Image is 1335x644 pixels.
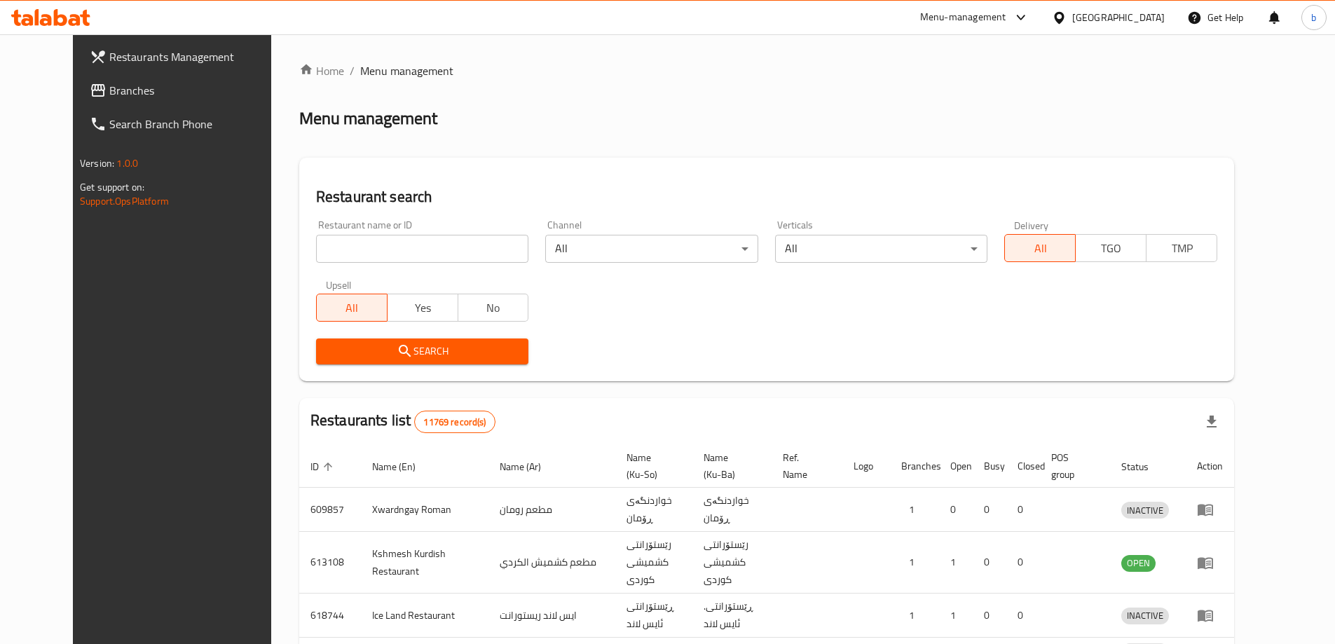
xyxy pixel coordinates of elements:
[890,532,939,594] td: 1
[1197,554,1223,571] div: Menu
[361,594,488,638] td: Ice Land Restaurant
[299,532,361,594] td: 613108
[1197,607,1223,624] div: Menu
[458,294,529,322] button: No
[488,532,615,594] td: مطعم كشميش الكردي
[109,82,285,99] span: Branches
[109,48,285,65] span: Restaurants Management
[692,532,772,594] td: رێستۆرانتی کشمیشى كوردى
[1121,502,1169,519] div: INACTIVE
[973,445,1006,488] th: Busy
[316,186,1217,207] h2: Restaurant search
[973,532,1006,594] td: 0
[1011,238,1070,259] span: All
[1072,10,1165,25] div: [GEOGRAPHIC_DATA]
[775,235,988,263] div: All
[692,594,772,638] td: .ڕێستۆرانتی ئایس لاند
[890,445,939,488] th: Branches
[80,154,114,172] span: Version:
[615,594,692,638] td: ڕێستۆرانتی ئایس لاند
[78,107,296,141] a: Search Branch Phone
[1121,555,1156,571] span: OPEN
[109,116,285,132] span: Search Branch Phone
[299,594,361,638] td: 618744
[1081,238,1141,259] span: TGO
[316,294,388,322] button: All
[890,488,939,532] td: 1
[488,594,615,638] td: ايس لاند ريستورانت
[316,235,529,263] input: Search for restaurant name or ID..
[1197,501,1223,518] div: Menu
[415,416,494,429] span: 11769 record(s)
[414,411,495,433] div: Total records count
[326,280,352,289] label: Upsell
[545,235,758,263] div: All
[361,488,488,532] td: Xwardngay Roman
[78,40,296,74] a: Restaurants Management
[1051,449,1093,483] span: POS group
[372,458,434,475] span: Name (En)
[1121,458,1167,475] span: Status
[1006,532,1040,594] td: 0
[939,488,973,532] td: 0
[1121,555,1156,572] div: OPEN
[500,458,559,475] span: Name (Ar)
[1121,502,1169,519] span: INACTIVE
[1311,10,1316,25] span: b
[360,62,453,79] span: Menu management
[1186,445,1234,488] th: Action
[327,343,518,360] span: Search
[1006,594,1040,638] td: 0
[939,594,973,638] td: 1
[299,107,437,130] h2: Menu management
[1075,234,1146,262] button: TGO
[80,192,169,210] a: Support.OpsPlatform
[615,488,692,532] td: خواردنگەی ڕۆمان
[973,488,1006,532] td: 0
[310,410,495,433] h2: Restaurants list
[393,298,453,318] span: Yes
[316,338,529,364] button: Search
[1004,234,1076,262] button: All
[692,488,772,532] td: خواردنگەی ڕۆمان
[310,458,337,475] span: ID
[627,449,676,483] span: Name (Ku-So)
[939,532,973,594] td: 1
[464,298,523,318] span: No
[939,445,973,488] th: Open
[1006,445,1040,488] th: Closed
[488,488,615,532] td: مطعم رومان
[1195,405,1228,439] div: Export file
[1152,238,1212,259] span: TMP
[1014,220,1049,230] label: Delivery
[299,62,344,79] a: Home
[890,594,939,638] td: 1
[116,154,138,172] span: 1.0.0
[78,74,296,107] a: Branches
[350,62,355,79] li: /
[783,449,826,483] span: Ref. Name
[973,594,1006,638] td: 0
[322,298,382,318] span: All
[920,9,1006,26] div: Menu-management
[615,532,692,594] td: رێستۆرانتی کشمیشى كوردى
[299,62,1234,79] nav: breadcrumb
[842,445,890,488] th: Logo
[1121,608,1169,624] span: INACTIVE
[704,449,755,483] span: Name (Ku-Ba)
[361,532,488,594] td: Kshmesh Kurdish Restaurant
[1146,234,1217,262] button: TMP
[80,178,144,196] span: Get support on:
[387,294,458,322] button: Yes
[1006,488,1040,532] td: 0
[299,488,361,532] td: 609857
